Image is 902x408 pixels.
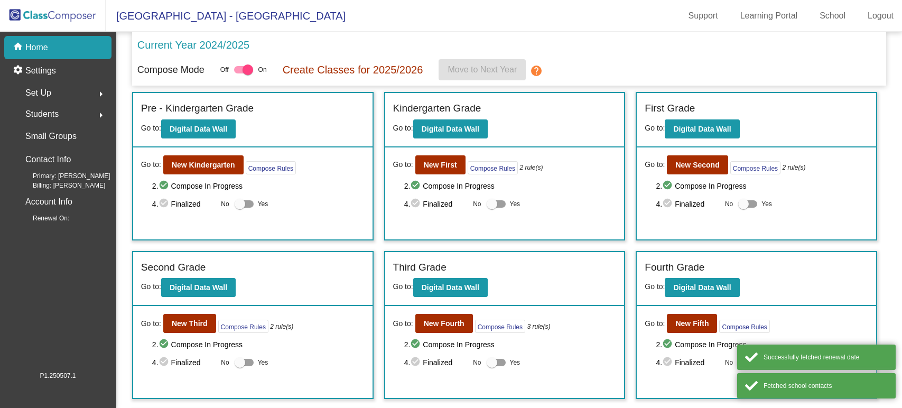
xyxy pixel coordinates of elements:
div: Fetched school contacts [764,381,888,391]
span: Go to: [645,124,665,132]
span: Set Up [25,86,51,100]
span: 2. Compose In Progress [656,180,868,192]
i: 3 rule(s) [527,322,550,331]
span: Billing: [PERSON_NAME] [16,181,105,190]
p: Settings [25,64,56,77]
span: Yes [761,198,772,210]
b: New Second [675,161,719,169]
button: Compose Rules [218,320,268,333]
b: Digital Data Wall [170,283,227,292]
span: No [725,358,733,367]
b: Digital Data Wall [422,283,479,292]
mat-icon: check_circle [159,338,171,351]
mat-icon: settings [13,64,25,77]
b: Digital Data Wall [170,125,227,133]
label: Pre - Kindergarten Grade [141,101,254,116]
mat-icon: check_circle [662,356,675,369]
span: 2. Compose In Progress [404,180,617,192]
span: Students [25,107,59,122]
a: Support [680,7,727,24]
button: Move to Next Year [439,59,526,80]
b: Digital Data Wall [422,125,479,133]
mat-icon: arrow_right [95,109,107,122]
mat-icon: home [13,41,25,54]
span: Go to: [393,124,413,132]
span: 2. Compose In Progress [656,338,868,351]
span: Go to: [393,159,413,170]
b: New Fourth [424,319,464,328]
button: Compose Rules [246,161,296,174]
button: Compose Rules [730,161,780,174]
b: New First [424,161,457,169]
span: 4. Finalized [656,198,720,210]
span: Go to: [141,318,161,329]
span: 4. Finalized [152,198,216,210]
span: 4. Finalized [404,198,468,210]
p: Compose Mode [137,63,204,77]
button: New Second [667,155,728,174]
button: Digital Data Wall [161,119,236,138]
span: Go to: [141,282,161,291]
b: New Fifth [675,319,709,328]
span: 4. Finalized [152,356,216,369]
button: Digital Data Wall [665,119,739,138]
label: Second Grade [141,260,206,275]
span: Go to: [645,159,665,170]
button: Digital Data Wall [413,278,488,297]
i: 2 rule(s) [270,322,293,331]
span: Move to Next Year [448,65,517,74]
span: [GEOGRAPHIC_DATA] - [GEOGRAPHIC_DATA] [106,7,346,24]
span: Yes [258,198,268,210]
span: Go to: [393,318,413,329]
span: No [725,199,733,209]
span: No [221,199,229,209]
p: Home [25,41,48,54]
button: New Third [163,314,216,333]
button: New Fifth [667,314,717,333]
p: Small Groups [25,129,77,144]
i: 2 rule(s) [782,163,805,172]
span: Go to: [645,318,665,329]
label: Third Grade [393,260,447,275]
b: Digital Data Wall [673,283,731,292]
button: New Fourth [415,314,473,333]
a: School [811,7,854,24]
span: On [258,65,267,75]
span: 4. Finalized [656,356,720,369]
button: Compose Rules [468,161,518,174]
a: Logout [859,7,902,24]
p: Current Year 2024/2025 [137,37,249,53]
button: New First [415,155,466,174]
mat-icon: check_circle [410,356,423,369]
p: Account Info [25,194,72,209]
span: 2. Compose In Progress [404,338,617,351]
span: Go to: [141,159,161,170]
mat-icon: check_circle [410,198,423,210]
span: Off [220,65,229,75]
a: Learning Portal [732,7,806,24]
span: 2. Compose In Progress [152,180,365,192]
span: Yes [510,198,520,210]
mat-icon: check_circle [662,338,675,351]
label: First Grade [645,101,695,116]
mat-icon: help [530,64,543,77]
span: Renewal On: [16,214,69,223]
div: Successfully fetched renewal date [764,353,888,362]
mat-icon: check_circle [410,338,423,351]
p: Create Classes for 2025/2026 [283,62,423,78]
span: Go to: [141,124,161,132]
button: Digital Data Wall [665,278,739,297]
span: 2. Compose In Progress [152,338,365,351]
label: Fourth Grade [645,260,704,275]
button: Compose Rules [719,320,769,333]
mat-icon: arrow_right [95,88,107,100]
span: Go to: [393,282,413,291]
span: Yes [510,356,520,369]
mat-icon: check_circle [159,356,171,369]
p: Contact Info [25,152,71,167]
span: Yes [258,356,268,369]
b: New Kindergarten [172,161,235,169]
span: No [473,199,481,209]
span: No [221,358,229,367]
mat-icon: check_circle [159,180,171,192]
